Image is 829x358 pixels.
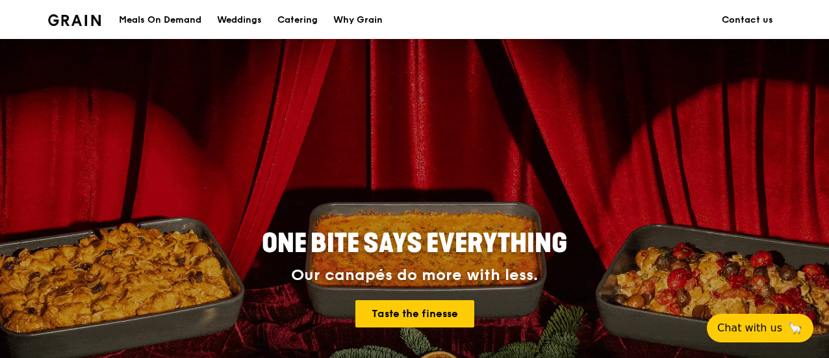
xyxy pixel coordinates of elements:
div: Our canapés do more with less. [181,266,648,285]
a: Catering [270,1,325,40]
span: 🦙 [787,320,803,336]
img: Grain [48,14,101,26]
a: Taste the finesse [355,300,474,327]
a: Contact us [714,1,781,40]
a: Why Grain [325,1,390,40]
button: Chat with us🦙 [707,314,813,342]
div: Catering [277,1,318,40]
span: ONE BITE SAYS EVERYTHING [262,228,567,259]
div: Meals On Demand [119,1,201,40]
div: Why Grain [333,1,383,40]
span: Chat with us [717,320,782,336]
a: Weddings [209,1,270,40]
div: Weddings [217,1,262,40]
